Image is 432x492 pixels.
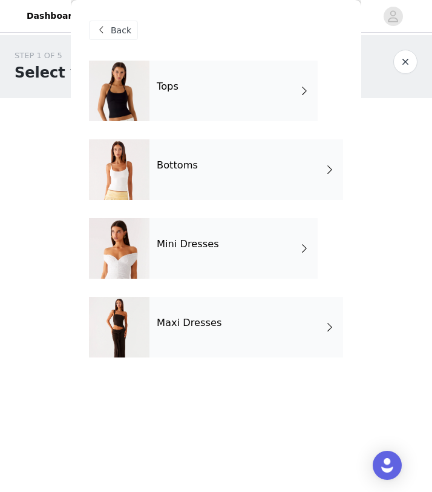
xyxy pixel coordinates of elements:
[157,239,219,250] h4: Mini Dresses
[19,2,85,30] a: Dashboard
[373,451,402,480] div: Open Intercom Messenger
[157,160,198,171] h4: Bottoms
[387,7,399,26] div: avatar
[15,50,168,62] div: STEP 1 OF 5
[15,62,168,84] h1: Select your styles!
[111,24,131,37] span: Back
[157,317,222,328] h4: Maxi Dresses
[157,81,178,92] h4: Tops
